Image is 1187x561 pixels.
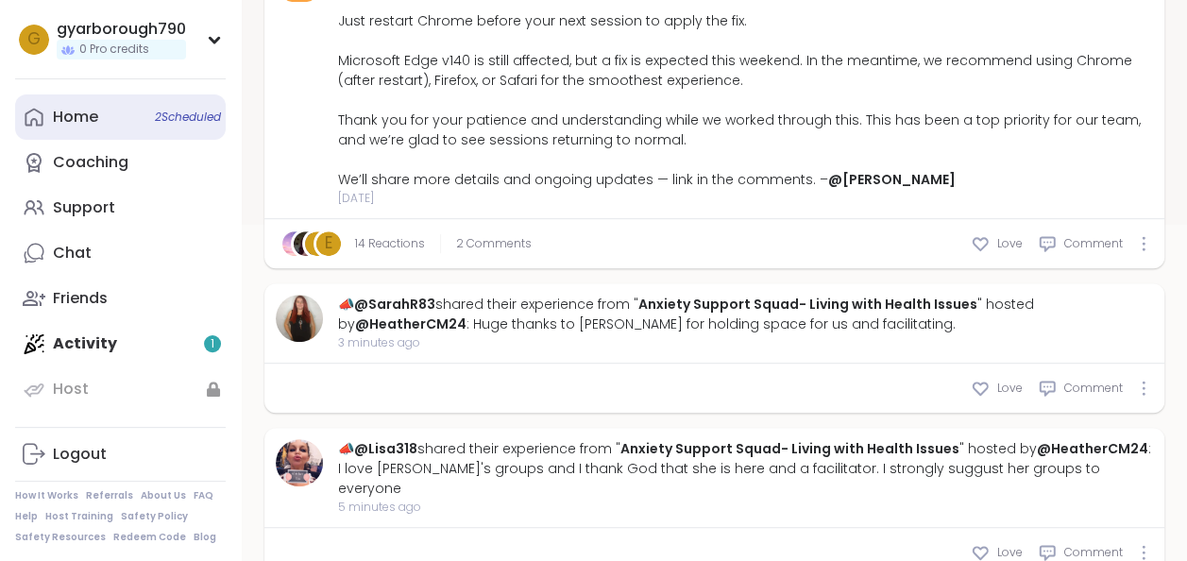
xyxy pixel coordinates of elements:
[194,531,216,544] a: Blog
[15,531,106,544] a: Safety Resources
[45,510,113,523] a: Host Training
[276,295,323,342] img: SarahR83
[15,489,78,502] a: How It Works
[53,379,89,399] div: Host
[155,110,221,125] span: 2 Scheduled
[294,231,318,256] img: heather1215
[121,510,188,523] a: Safety Policy
[1064,235,1123,252] span: Comment
[456,235,532,252] span: 2 Comments
[338,295,1153,334] div: 📣 shared their experience from " " hosted by : Huge thanks to [PERSON_NAME] for holding space for...
[15,366,226,412] a: Host
[15,276,226,321] a: Friends
[828,170,956,189] a: @[PERSON_NAME]
[282,231,307,256] img: CharIotte
[15,94,226,140] a: Home2Scheduled
[354,295,435,314] a: @SarahR83
[53,107,98,127] div: Home
[355,314,466,333] a: @HeatherCM24
[141,489,186,502] a: About Us
[1064,544,1123,561] span: Comment
[15,140,226,185] a: Coaching
[338,499,1153,516] span: 5 minutes ago
[638,295,977,314] a: Anxiety Support Squad- Living with Health Issues
[325,231,332,256] span: e
[86,489,133,502] a: Referrals
[997,380,1023,397] span: Love
[53,444,107,465] div: Logout
[354,439,417,458] a: @Lisa318
[53,288,108,309] div: Friends
[997,235,1023,252] span: Love
[194,489,213,502] a: FAQ
[53,243,92,263] div: Chat
[15,185,226,230] a: Support
[1037,439,1148,458] a: @HeatherCM24
[53,152,128,173] div: Coaching
[997,544,1023,561] span: Love
[79,42,149,58] span: 0 Pro credits
[53,197,115,218] div: Support
[15,230,226,276] a: Chat
[338,334,1153,351] span: 3 minutes ago
[27,27,41,52] span: g
[113,531,186,544] a: Redeem Code
[355,235,425,252] a: 14 Reactions
[15,510,38,523] a: Help
[276,439,323,486] img: Lisa318
[620,439,959,458] a: Anxiety Support Squad- Living with Health Issues
[338,439,1153,499] div: 📣 shared their experience from " " hosted by : I love [PERSON_NAME]'s groups and I thank God that...
[338,190,1153,207] span: [DATE]
[57,19,186,40] div: gyarborough790
[1064,380,1123,397] span: Comment
[15,432,226,477] a: Logout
